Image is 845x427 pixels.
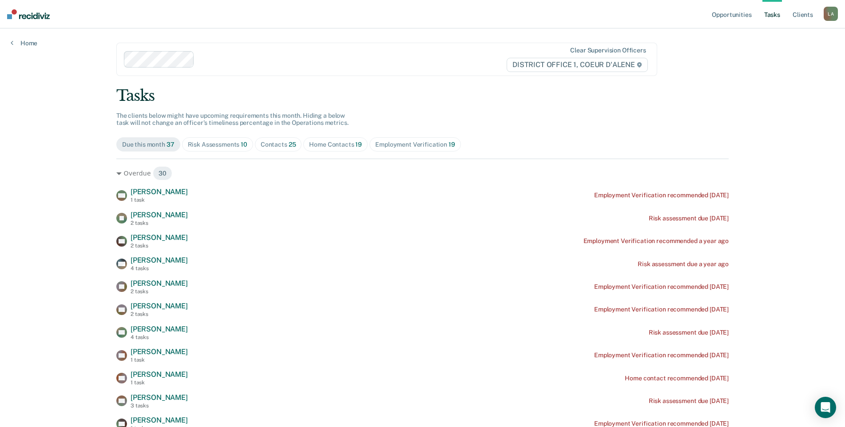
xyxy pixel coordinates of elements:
[815,397,836,418] div: Open Intercom Messenger
[167,141,175,148] span: 37
[116,87,729,105] div: Tasks
[241,141,247,148] span: 10
[131,393,188,402] span: [PERSON_NAME]
[131,416,188,424] span: [PERSON_NAME]
[131,302,188,310] span: [PERSON_NAME]
[131,233,188,242] span: [PERSON_NAME]
[153,166,172,180] span: 30
[131,370,188,379] span: [PERSON_NAME]
[131,188,188,196] span: [PERSON_NAME]
[131,311,188,317] div: 2 tasks
[824,7,838,21] div: L A
[594,306,729,313] div: Employment Verification recommended [DATE]
[122,141,175,148] div: Due this month
[131,288,188,295] div: 2 tasks
[131,325,188,333] span: [PERSON_NAME]
[131,265,188,271] div: 4 tasks
[188,141,247,148] div: Risk Assessments
[625,375,729,382] div: Home contact recommended [DATE]
[594,351,729,359] div: Employment Verification recommended [DATE]
[131,279,188,287] span: [PERSON_NAME]
[448,141,455,148] span: 19
[289,141,296,148] span: 25
[649,329,729,336] div: Risk assessment due [DATE]
[131,357,188,363] div: 1 task
[824,7,838,21] button: LA
[649,215,729,222] div: Risk assessment due [DATE]
[131,379,188,386] div: 1 task
[638,260,729,268] div: Risk assessment due a year ago
[570,47,646,54] div: Clear supervision officers
[594,192,729,199] div: Employment Verification recommended [DATE]
[594,283,729,291] div: Employment Verification recommended [DATE]
[375,141,455,148] div: Employment Verification
[131,256,188,264] span: [PERSON_NAME]
[649,397,729,405] div: Risk assessment due [DATE]
[7,9,50,19] img: Recidiviz
[131,347,188,356] span: [PERSON_NAME]
[116,166,729,180] div: Overdue 30
[131,211,188,219] span: [PERSON_NAME]
[131,334,188,340] div: 4 tasks
[355,141,362,148] span: 19
[309,141,362,148] div: Home Contacts
[11,39,37,47] a: Home
[131,197,188,203] div: 1 task
[261,141,296,148] div: Contacts
[116,112,349,127] span: The clients below might have upcoming requirements this month. Hiding a below task will not chang...
[507,58,648,72] span: DISTRICT OFFICE 1, COEUR D'ALENE
[131,403,188,409] div: 3 tasks
[131,243,188,249] div: 2 tasks
[131,220,188,226] div: 2 tasks
[583,237,729,245] div: Employment Verification recommended a year ago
